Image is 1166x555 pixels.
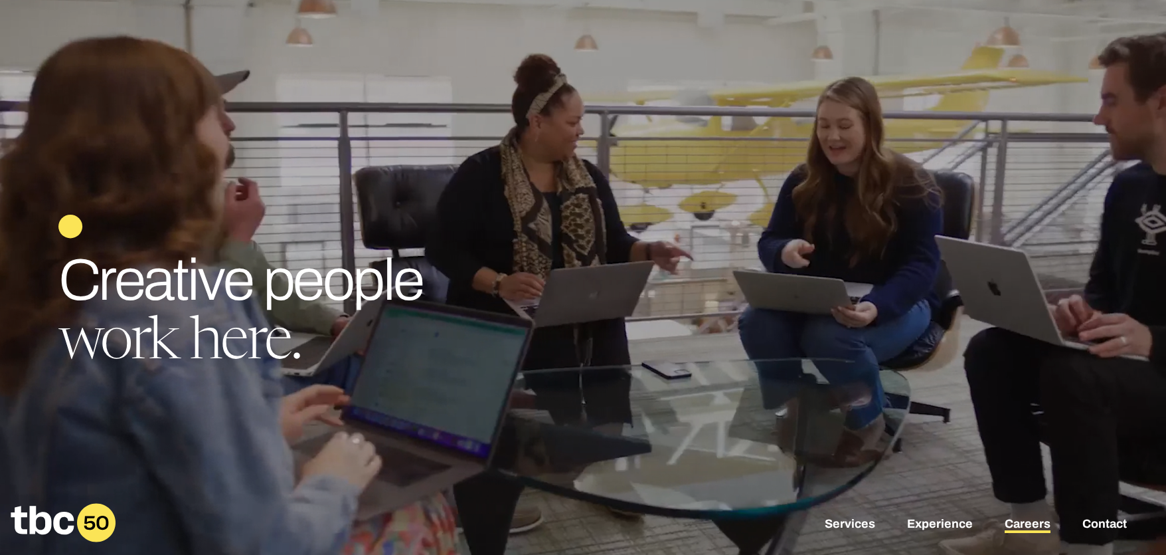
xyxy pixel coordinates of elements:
[1005,517,1050,533] a: Careers
[825,517,875,533] a: Services
[1082,517,1127,533] a: Contact
[907,517,973,533] a: Experience
[58,249,423,312] span: Creative people
[58,315,301,374] span: work here.
[11,533,116,547] a: Home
